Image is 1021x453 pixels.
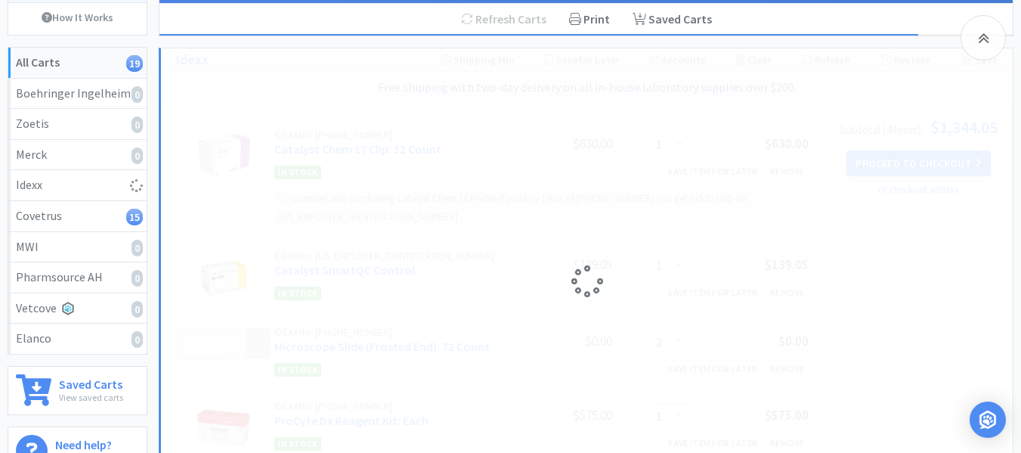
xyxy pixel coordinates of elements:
i: 0 [131,147,143,164]
div: Boehringer Ingelheim [16,84,139,104]
i: 0 [131,301,143,318]
div: Print [558,4,621,36]
div: Idexx [16,175,139,195]
i: 15 [126,209,143,225]
div: Zoetis [16,114,139,134]
strong: All Carts [16,54,60,70]
a: MWI0 [8,232,147,263]
p: View saved carts [59,390,123,405]
div: Covetrus [16,206,139,226]
div: Refresh Carts [450,4,558,36]
i: 0 [131,240,143,256]
a: Saved Carts [621,4,723,36]
a: Boehringer Ingelheim0 [8,79,147,110]
a: All Carts19 [8,48,147,79]
h6: Saved Carts [59,374,123,390]
div: Merck [16,145,139,165]
i: 0 [131,331,143,348]
i: 0 [131,116,143,133]
a: Merck0 [8,140,147,171]
a: Pharmsource AH0 [8,262,147,293]
a: Covetrus15 [8,201,147,232]
i: 0 [131,86,143,103]
a: Vetcove0 [8,293,147,324]
a: Saved CartsView saved carts [8,366,147,415]
div: Open Intercom Messenger [970,402,1006,438]
i: 19 [126,55,143,72]
div: MWI [16,237,139,257]
i: 0 [131,270,143,287]
a: Elanco0 [8,324,147,354]
a: Idexx [8,170,147,201]
a: How It Works [8,3,147,32]
a: Zoetis0 [8,109,147,140]
div: Pharmsource AH [16,268,139,287]
div: Vetcove [16,299,139,318]
div: Elanco [16,329,139,349]
h6: Need help? [55,435,137,451]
